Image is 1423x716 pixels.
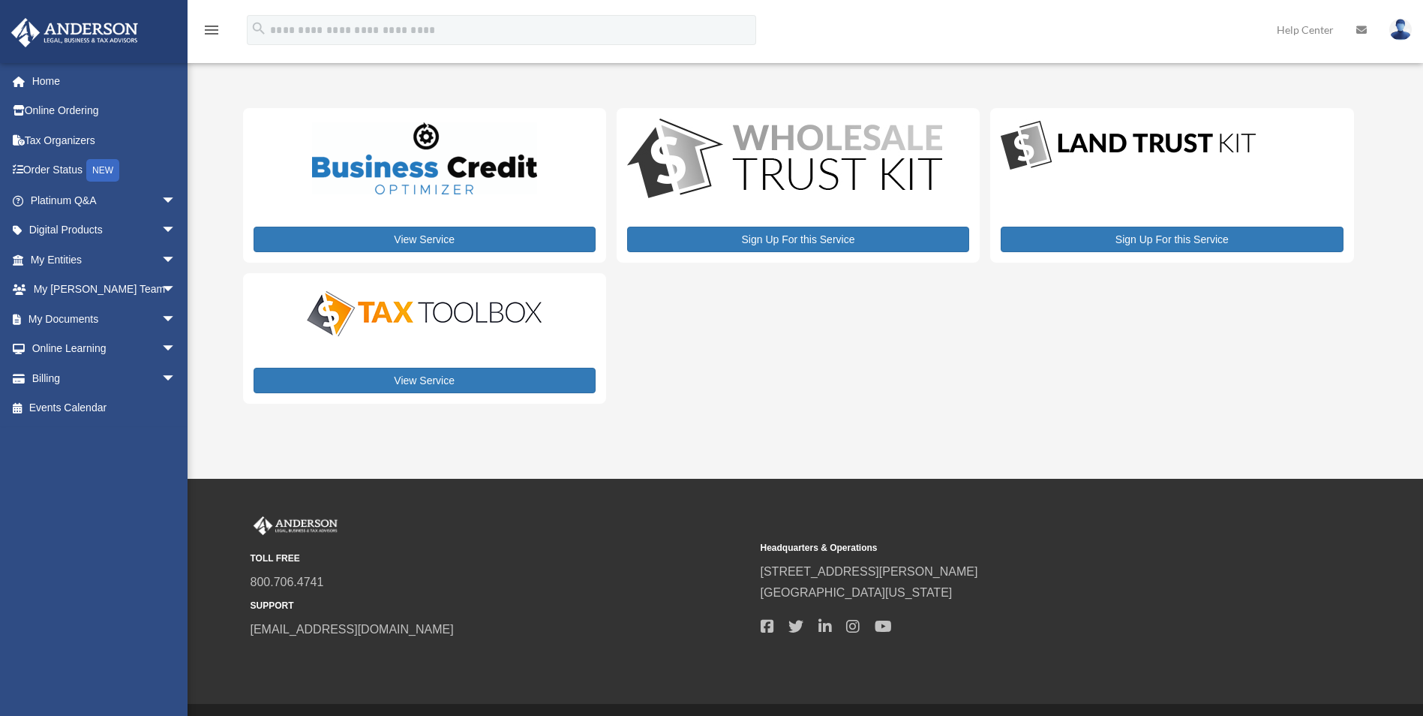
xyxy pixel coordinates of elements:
a: [GEOGRAPHIC_DATA][US_STATE] [761,586,953,599]
span: arrow_drop_down [161,304,191,335]
span: arrow_drop_down [161,185,191,216]
a: Order StatusNEW [11,155,199,186]
a: menu [203,26,221,39]
span: arrow_drop_down [161,275,191,305]
img: Anderson Advisors Platinum Portal [7,18,143,47]
small: TOLL FREE [251,551,750,567]
a: Billingarrow_drop_down [11,363,199,393]
a: 800.706.4741 [251,576,324,588]
a: Tax Organizers [11,125,199,155]
i: menu [203,21,221,39]
i: search [251,20,267,37]
a: Home [11,66,199,96]
span: arrow_drop_down [161,245,191,275]
a: My [PERSON_NAME] Teamarrow_drop_down [11,275,199,305]
small: SUPPORT [251,598,750,614]
a: My Entitiesarrow_drop_down [11,245,199,275]
a: Events Calendar [11,393,199,423]
a: Platinum Q&Aarrow_drop_down [11,185,199,215]
div: NEW [86,159,119,182]
a: [EMAIL_ADDRESS][DOMAIN_NAME] [251,623,454,636]
a: Online Ordering [11,96,199,126]
a: Online Learningarrow_drop_down [11,334,199,364]
a: Digital Productsarrow_drop_down [11,215,191,245]
small: Headquarters & Operations [761,540,1260,556]
a: Sign Up For this Service [627,227,969,252]
a: Sign Up For this Service [1001,227,1343,252]
a: My Documentsarrow_drop_down [11,304,199,334]
img: WS-Trust-Kit-lgo-1.jpg [627,119,942,202]
img: LandTrust_lgo-1.jpg [1001,119,1256,173]
span: arrow_drop_down [161,363,191,394]
img: User Pic [1389,19,1412,41]
span: arrow_drop_down [161,334,191,365]
a: [STREET_ADDRESS][PERSON_NAME] [761,565,978,578]
span: arrow_drop_down [161,215,191,246]
a: View Service [254,227,596,252]
a: View Service [254,368,596,393]
img: Anderson Advisors Platinum Portal [251,516,341,536]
